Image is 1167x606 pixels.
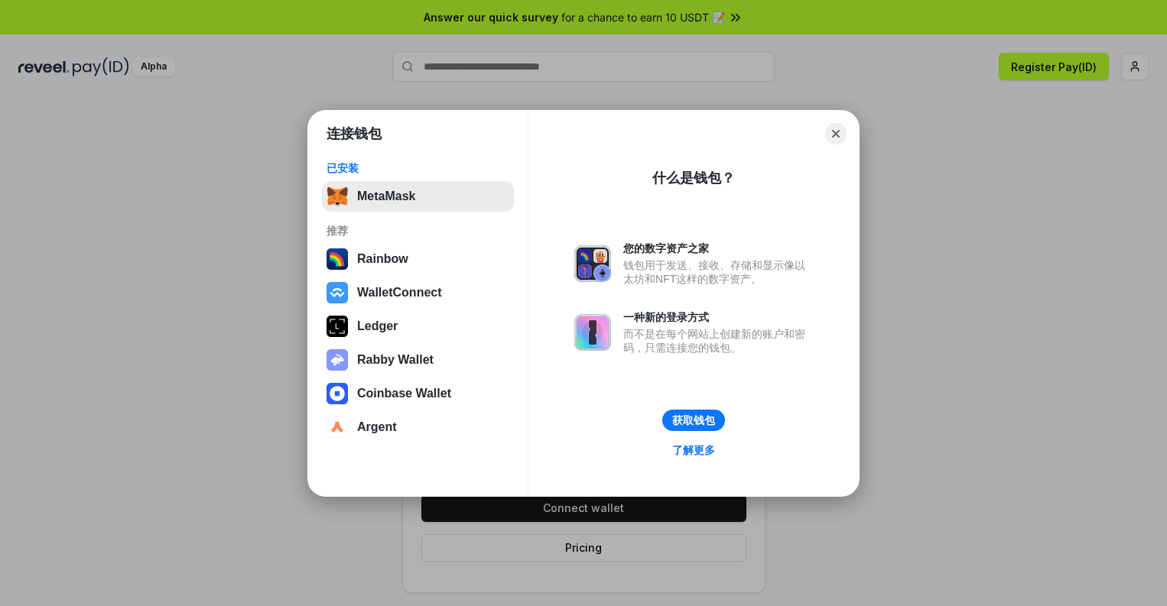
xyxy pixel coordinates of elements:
img: svg+xml,%3Csvg%20xmlns%3D%22http%3A%2F%2Fwww.w3.org%2F2000%2Fsvg%22%20fill%3D%22none%22%20viewBox... [574,314,611,351]
div: Rainbow [357,252,408,266]
div: Argent [357,420,397,434]
div: 已安装 [327,161,509,175]
div: Ledger [357,319,398,333]
div: Coinbase Wallet [357,387,451,400]
div: 而不是在每个网站上创建新的账户和密码，只需连接您的钱包。 [623,327,813,355]
img: svg+xml,%3Csvg%20width%3D%22120%22%20height%3D%22120%22%20viewBox%3D%220%200%20120%20120%22%20fil... [327,248,348,270]
button: Ledger [322,311,514,342]
img: svg+xml,%3Csvg%20width%3D%2228%22%20height%3D%2228%22%20viewBox%3D%220%200%2028%2028%22%20fill%3D... [327,383,348,404]
img: svg+xml,%3Csvg%20xmlns%3D%22http%3A%2F%2Fwww.w3.org%2F2000%2Fsvg%22%20width%3D%2228%22%20height%3... [327,316,348,337]
div: WalletConnect [357,286,442,300]
h1: 连接钱包 [327,125,382,143]
div: 推荐 [327,224,509,238]
div: 了解更多 [672,443,715,457]
div: 钱包用于发送、接收、存储和显示像以太坊和NFT这样的数字资产。 [623,258,813,286]
div: 获取钱包 [672,413,715,427]
div: MetaMask [357,190,415,203]
button: Argent [322,412,514,442]
img: svg+xml,%3Csvg%20width%3D%2228%22%20height%3D%2228%22%20viewBox%3D%220%200%2028%2028%22%20fill%3D... [327,282,348,303]
button: Rabby Wallet [322,345,514,375]
a: 了解更多 [663,440,724,460]
img: svg+xml,%3Csvg%20xmlns%3D%22http%3A%2F%2Fwww.w3.org%2F2000%2Fsvg%22%20fill%3D%22none%22%20viewBox... [327,349,348,371]
button: 获取钱包 [662,410,725,431]
div: Rabby Wallet [357,353,434,367]
button: WalletConnect [322,277,514,308]
div: 您的数字资产之家 [623,241,813,255]
button: MetaMask [322,181,514,212]
img: svg+xml,%3Csvg%20fill%3D%22none%22%20height%3D%2233%22%20viewBox%3D%220%200%2035%2033%22%20width%... [327,186,348,207]
div: 什么是钱包？ [652,169,735,187]
button: Close [825,123,847,144]
button: Rainbow [322,244,514,274]
img: svg+xml,%3Csvg%20xmlns%3D%22http%3A%2F%2Fwww.w3.org%2F2000%2Fsvg%22%20fill%3D%22none%22%20viewBox... [574,245,611,282]
img: svg+xml,%3Csvg%20width%3D%2228%22%20height%3D%2228%22%20viewBox%3D%220%200%2028%2028%22%20fill%3D... [327,416,348,438]
div: 一种新的登录方式 [623,310,813,324]
button: Coinbase Wallet [322,378,514,409]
